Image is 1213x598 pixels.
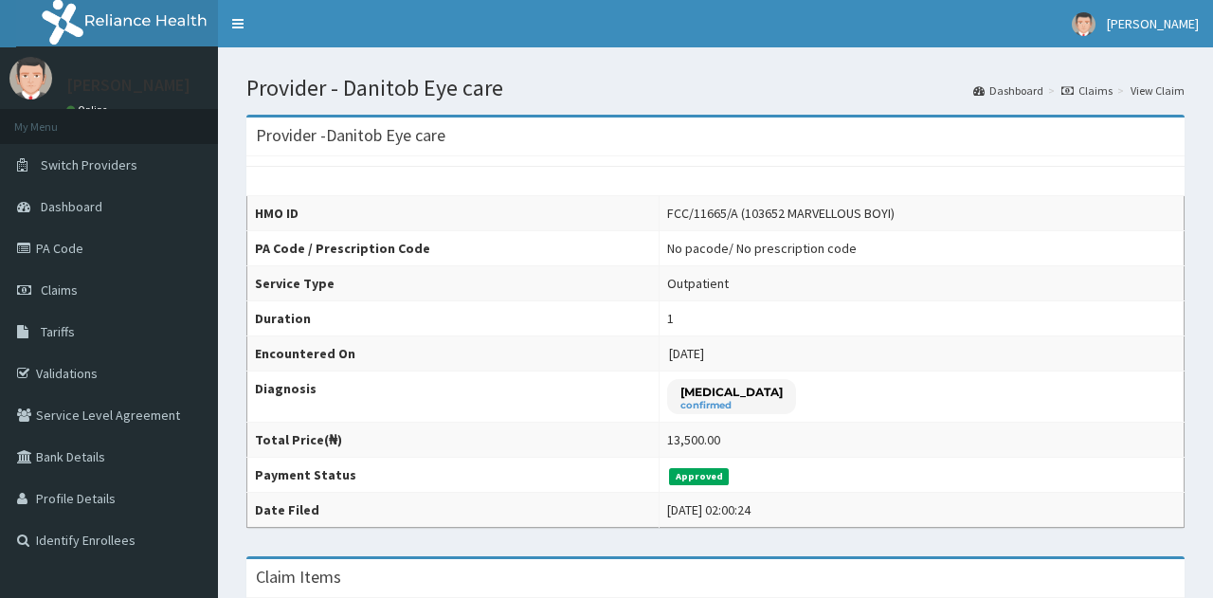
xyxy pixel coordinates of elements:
th: Total Price(₦) [247,423,660,458]
span: Approved [669,468,729,485]
h1: Provider - Danitob Eye care [246,76,1185,100]
a: Dashboard [973,82,1043,99]
span: Dashboard [41,198,102,215]
h3: Provider - Danitob Eye care [256,127,445,144]
h3: Claim Items [256,569,341,586]
div: 1 [667,309,674,328]
th: Payment Status [247,458,660,493]
a: Claims [1061,82,1113,99]
th: Diagnosis [247,371,660,423]
span: Tariffs [41,323,75,340]
img: User Image [9,57,52,100]
th: HMO ID [247,196,660,231]
th: PA Code / Prescription Code [247,231,660,266]
img: User Image [1072,12,1095,36]
a: View Claim [1131,82,1185,99]
div: No pacode / No prescription code [667,239,857,258]
a: Online [66,103,112,117]
span: Switch Providers [41,156,137,173]
div: [DATE] 02:00:24 [667,500,751,519]
div: FCC/11665/A (103652 MARVELLOUS BOYI) [667,204,895,223]
span: [DATE] [669,345,704,362]
small: confirmed [680,401,783,410]
span: [PERSON_NAME] [1107,15,1199,32]
div: 13,500.00 [667,430,720,449]
th: Service Type [247,266,660,301]
span: Claims [41,281,78,299]
p: [PERSON_NAME] [66,77,190,94]
div: Outpatient [667,274,729,293]
th: Encountered On [247,336,660,371]
th: Duration [247,301,660,336]
th: Date Filed [247,493,660,528]
p: [MEDICAL_DATA] [680,384,783,400]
